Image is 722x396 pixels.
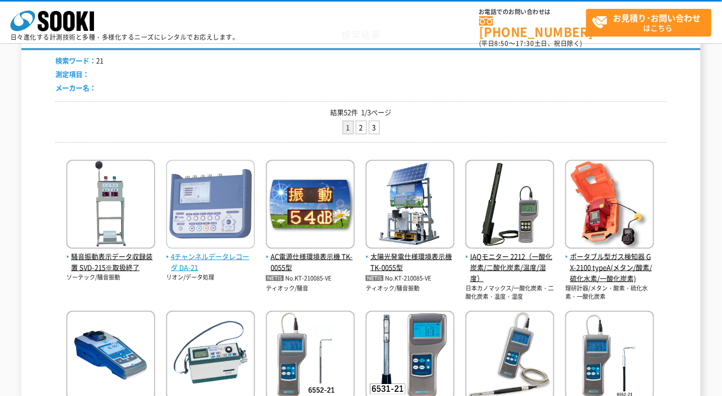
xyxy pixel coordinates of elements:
[465,160,554,251] img: 2212（一酸化炭素/二酸化炭素/温度/湿度）
[465,241,554,284] a: IAQモニター 2212（一酸化炭素/二酸化炭素/温度/湿度）
[166,241,255,273] a: 4チャンネルデータレコーダ DA-21
[565,160,654,251] img: GX-2100 typeA(メタン/酸素/硫化水素/一酸化炭素)
[366,160,455,251] img: TK-0055型
[516,39,534,48] span: 17:30
[166,160,255,251] img: DA-21
[495,39,509,48] span: 8:50
[266,251,355,273] span: AC電源仕様環境表示機 TK-0055型
[10,34,239,40] p: 日々進化する計測技術と多種・多様化するニーズにレンタルでお応えします。
[565,251,654,284] span: ポータブル型ガス検知器 GX-2100 typeA(メタン/酸素/硫化水素/一酸化炭素)
[55,55,96,65] span: 検索ワード：
[166,273,255,282] p: リオン/データ処理
[266,273,355,284] p: No.KT-210085-VE
[366,241,455,273] a: 太陽光発電仕様環境表示機 TK-0055型
[592,9,711,36] span: はこちら
[465,251,554,284] span: IAQモニター 2212（一酸化炭素/二酸化炭素/温度/湿度）
[55,83,96,92] span: メーカー名：
[565,241,654,284] a: ポータブル型ガス検知器 GX-2100 typeA(メタン/酸素/硫化水素/一酸化炭素)
[166,251,255,273] span: 4チャンネルデータレコーダ DA-21
[266,241,355,273] a: AC電源仕様環境表示機 TK-0055型
[586,9,712,37] a: お見積り･お問い合わせはこちら
[266,284,355,293] p: ティオック/騒音
[55,55,103,66] li: 21
[479,9,586,15] span: お電話でのお問い合わせは
[55,69,89,79] span: 測定項目：
[266,160,355,251] img: TK-0055型
[369,121,379,134] a: 3
[66,273,155,282] p: ソーテック/騒音振動
[366,273,455,284] p: No.KT-210085-VE
[465,284,554,301] p: 日本カノマックス/一酸化炭素・二酸化炭素・温度・湿度
[366,284,455,293] p: ティオック/騒音振動
[356,121,366,134] a: 2
[66,251,155,273] span: 騒音振動表示データ収録装置 SVD-215※取扱終了
[66,241,155,273] a: 騒音振動表示データ収録装置 SVD-215※取扱終了
[343,121,354,135] li: 1
[479,16,586,38] a: [PHONE_NUMBER]
[366,251,455,273] span: 太陽光発電仕様環境表示機 TK-0055型
[55,107,667,118] p: 結果52件 1/3ページ
[66,160,155,251] img: SVD-215※取扱終了
[565,284,654,301] p: 理研計器/メタン・酸素・硫化水素・一酸化炭素
[479,39,583,48] span: (平日 ～ 土日、祝日除く)
[613,11,701,24] strong: お見積り･お問い合わせ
